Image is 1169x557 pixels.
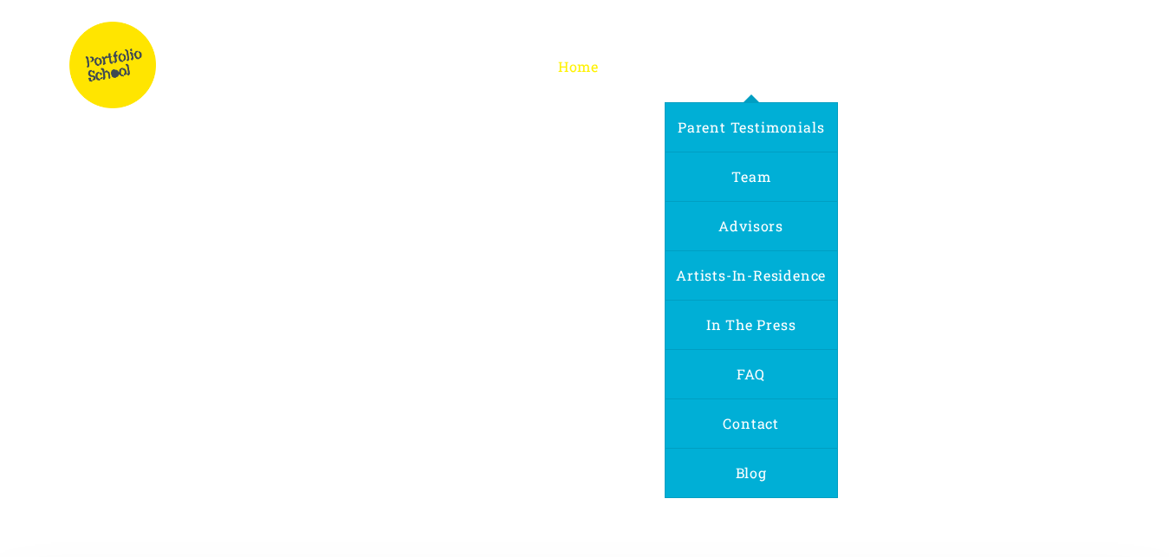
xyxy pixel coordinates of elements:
a: Team [721,152,781,201]
p: [DATE] School, [DATE] [356,247,814,292]
span: Contact [723,414,779,432]
span: Parent Testimonials [678,118,824,136]
a: FAQ [726,350,775,398]
img: Portfolio School [69,22,156,108]
a: Parent Testimonials [667,103,835,152]
a: Home [558,58,599,74]
span: Advisors [718,217,783,235]
span: Artists-In-Residence [676,266,826,284]
a: Blog [725,449,777,497]
span: Afterschool [813,57,897,75]
span: Videos [925,57,975,75]
span: Blog [736,463,767,482]
span: Program [627,57,690,75]
p: Our hands-on approach enables students to problem-solve, iterate, take risks, inquire, innovate, ... [238,359,932,534]
span: Team [731,167,770,185]
a: Afterschool [813,58,897,74]
a: Advisors [708,202,793,250]
span: In the Press [706,315,796,334]
span: Parent Portal [1003,57,1100,75]
a: Artists-In-Residence [666,251,836,300]
a: Videos [925,58,975,74]
span: Home [558,57,599,75]
span: About Us [718,57,783,75]
a: In the Press [696,301,807,349]
a: Contact [712,399,789,448]
span: FAQ [737,365,764,383]
a: Parent Portal [1003,58,1100,74]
